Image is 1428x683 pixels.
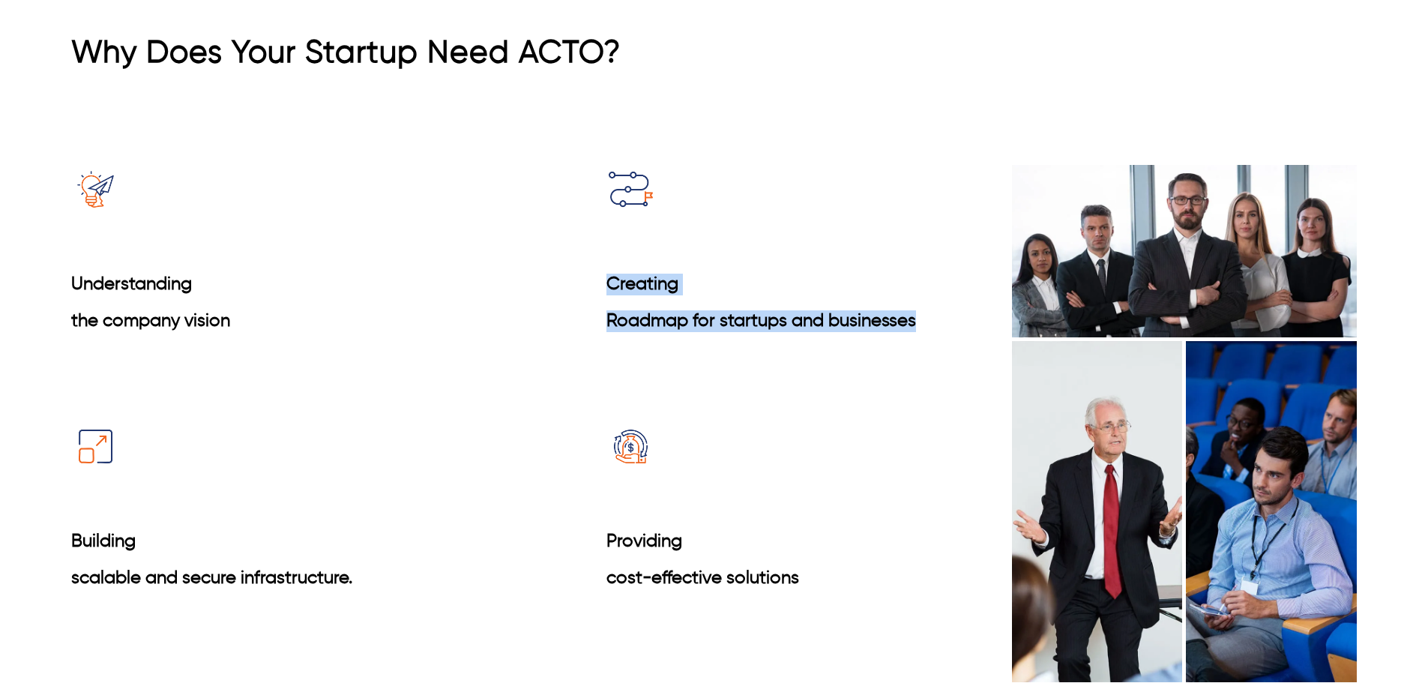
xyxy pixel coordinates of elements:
[71,310,428,332] div: the company vision
[71,34,621,79] h2: Why Does Your Startup Need A ?
[606,310,963,332] div: Roadmap for startups and businesses
[606,274,963,295] div: Creating
[538,37,603,69] a: CTO
[71,531,428,553] div: Building
[71,422,120,471] img: Building
[71,165,120,214] img: Understanding
[1012,165,1357,337] img: why-does-startup-need-a-cto-top
[1012,341,1182,682] img: why-does-startup-need-a-cto-left
[606,165,655,214] img: Creating
[606,568,963,589] div: cost-effective solutions
[1186,341,1356,682] img: why-does-startup-need-a-cto-right
[606,422,655,471] img: Providing
[71,274,428,295] div: Understanding
[606,531,963,553] div: Providing
[71,568,428,589] div: scalable and secure infrastructure.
